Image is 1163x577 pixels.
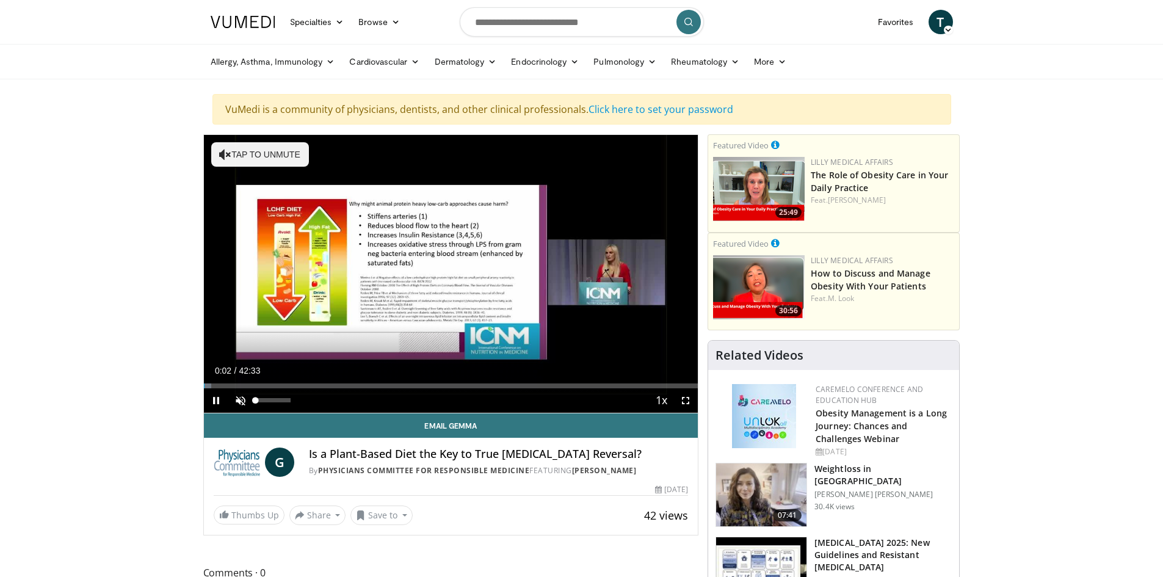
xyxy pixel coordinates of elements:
a: How to Discuss and Manage Obesity With Your Patients [811,267,930,292]
button: Unmute [228,388,253,413]
a: Thumbs Up [214,506,284,524]
a: Physicians Committee for Responsible Medicine [318,465,530,476]
div: [DATE] [816,446,949,457]
span: 42 views [644,508,688,523]
input: Search topics, interventions [460,7,704,37]
p: [PERSON_NAME] [PERSON_NAME] [814,490,952,499]
div: Volume Level [256,398,291,402]
span: 25:49 [775,207,802,218]
a: Pulmonology [586,49,664,74]
p: 30.4K views [814,502,855,512]
a: T [929,10,953,34]
span: 07:41 [773,509,802,521]
a: CaReMeLO Conference and Education Hub [816,384,923,405]
h4: Related Videos [716,348,803,363]
a: Click here to set your password [589,103,733,116]
h3: [MEDICAL_DATA] 2025: New Guidelines and Resistant [MEDICAL_DATA] [814,537,952,573]
img: VuMedi Logo [211,16,275,28]
span: / [234,366,237,376]
div: [DATE] [655,484,688,495]
img: 9983fed1-7565-45be-8934-aef1103ce6e2.150x105_q85_crop-smart_upscale.jpg [716,463,806,527]
button: Tap to unmute [211,142,309,167]
a: Dermatology [427,49,504,74]
span: 42:33 [239,366,260,376]
a: 30:56 [713,255,805,319]
a: G [265,448,294,477]
a: [PERSON_NAME] [828,195,886,205]
a: Lilly Medical Affairs [811,157,893,167]
img: c98a6a29-1ea0-4bd5-8cf5-4d1e188984a7.png.150x105_q85_crop-smart_upscale.png [713,255,805,319]
a: The Role of Obesity Care in Your Daily Practice [811,169,948,194]
button: Pause [204,388,228,413]
a: Obesity Management is a Long Journey: Chances and Challenges Webinar [816,407,947,445]
span: 30:56 [775,305,802,316]
a: Rheumatology [664,49,747,74]
a: Allergy, Asthma, Immunology [203,49,342,74]
img: 45df64a9-a6de-482c-8a90-ada250f7980c.png.150x105_q85_autocrop_double_scale_upscale_version-0.2.jpg [732,384,796,448]
a: Email Gemma [204,413,698,438]
a: Endocrinology [504,49,586,74]
h4: Is a Plant-Based Diet the Key to True [MEDICAL_DATA] Reversal? [309,448,688,461]
div: By FEATURING [309,465,688,476]
a: Cardiovascular [342,49,427,74]
div: VuMedi is a community of physicians, dentists, and other clinical professionals. [212,94,951,125]
a: 07:41 Weightloss in [GEOGRAPHIC_DATA] [PERSON_NAME] [PERSON_NAME] 30.4K views [716,463,952,528]
div: Progress Bar [204,383,698,388]
a: Favorites [871,10,921,34]
div: Feat. [811,293,954,304]
a: Lilly Medical Affairs [811,255,893,266]
img: Physicians Committee for Responsible Medicine [214,448,260,477]
div: Feat. [811,195,954,206]
a: More [747,49,794,74]
a: M. Look [828,293,855,303]
span: 0:02 [215,366,231,376]
a: [PERSON_NAME] [572,465,637,476]
button: Share [289,506,346,525]
video-js: Video Player [204,135,698,413]
button: Fullscreen [673,388,698,413]
h3: Weightloss in [GEOGRAPHIC_DATA] [814,463,952,487]
button: Save to [350,506,413,525]
a: Browse [351,10,407,34]
img: e1208b6b-349f-4914-9dd7-f97803bdbf1d.png.150x105_q85_crop-smart_upscale.png [713,157,805,221]
a: Specialties [283,10,352,34]
small: Featured Video [713,238,769,249]
a: 25:49 [713,157,805,221]
small: Featured Video [713,140,769,151]
button: Playback Rate [649,388,673,413]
